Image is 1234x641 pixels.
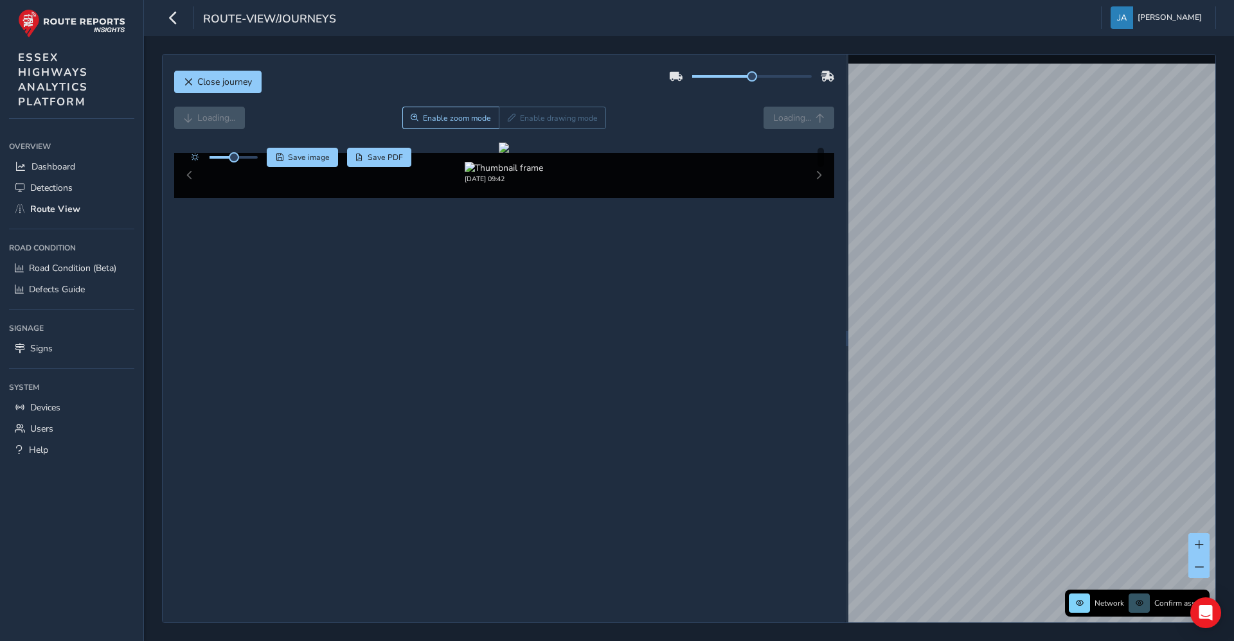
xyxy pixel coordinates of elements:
button: [PERSON_NAME] [1111,6,1206,29]
span: Enable zoom mode [423,113,491,123]
span: ESSEX HIGHWAYS ANALYTICS PLATFORM [18,50,88,109]
button: PDF [347,148,412,167]
a: Help [9,439,134,461]
span: Devices [30,401,60,414]
img: rr logo [18,9,125,38]
a: Signs [9,338,134,359]
a: Route View [9,198,134,220]
img: Thumbnail frame [465,162,543,174]
span: Dashboard [31,161,75,173]
span: Signs [30,342,53,355]
span: Confirm assets [1154,598,1206,608]
div: Overview [9,137,134,156]
button: Save [267,148,338,167]
a: Dashboard [9,156,134,177]
div: Open Intercom Messenger [1190,597,1221,628]
div: [DATE] 09:42 [465,174,543,184]
img: diamond-layout [1111,6,1133,29]
span: Users [30,423,53,435]
span: Road Condition (Beta) [29,262,116,274]
span: Help [29,444,48,456]
span: Save PDF [368,152,403,162]
span: Save image [288,152,330,162]
div: System [9,378,134,397]
a: Users [9,418,134,439]
a: Road Condition (Beta) [9,258,134,279]
div: Road Condition [9,238,134,258]
span: Detections [30,182,73,194]
div: Signage [9,319,134,338]
span: route-view/journeys [203,11,336,29]
button: Close journey [174,71,262,93]
button: Zoom [402,107,499,129]
span: Close journey [197,76,252,88]
span: Route View [30,203,80,215]
a: Detections [9,177,134,198]
span: [PERSON_NAME] [1138,6,1202,29]
a: Defects Guide [9,279,134,300]
span: Network [1095,598,1124,608]
span: Defects Guide [29,283,85,295]
a: Devices [9,397,134,418]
